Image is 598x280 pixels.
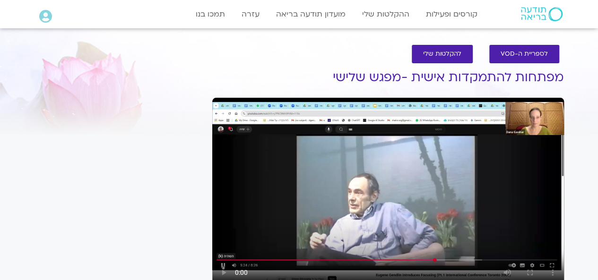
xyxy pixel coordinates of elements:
h1: מפתחות להתמקדות אישית -מפגש שלישי [212,70,564,85]
a: להקלטות שלי [412,45,473,63]
a: ההקלטות שלי [357,5,414,23]
a: עזרה [237,5,264,23]
span: לספריית ה-VOD [501,51,548,58]
a: מועדון תודעה בריאה [271,5,350,23]
a: קורסים ופעילות [421,5,482,23]
a: לספריית ה-VOD [489,45,559,63]
a: תמכו בנו [191,5,230,23]
span: להקלטות שלי [423,51,461,58]
img: תודעה בריאה [521,7,563,21]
